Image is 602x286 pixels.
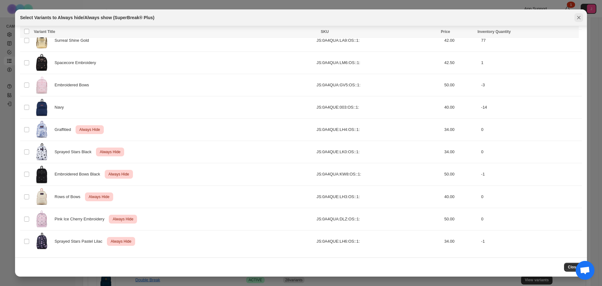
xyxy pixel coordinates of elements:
[478,30,511,34] span: Inventory Quantity
[20,14,154,21] h2: Select Variants to Always hide/Always show (SuperBreak® Plus)
[315,208,442,230] td: JS:0A4QUA:DLZ:OS::1:
[442,141,479,163] td: 34.00
[479,141,582,163] td: 0
[479,208,582,230] td: 0
[442,96,479,119] td: 40.00
[315,163,442,186] td: JS:0A4QUA:KW8:OS::1:
[55,127,74,133] span: Graffitied
[55,82,92,88] span: Embroidered Bows
[479,186,582,208] td: 0
[576,261,594,280] div: Open chat
[55,194,84,200] span: Rows of Bows
[479,230,582,252] td: -1
[479,96,582,119] td: -14
[315,29,442,51] td: JS:0A4QUA:LA9:OS::1:
[55,171,103,177] span: Embroidered Bows Black
[34,30,55,34] span: Variant Title
[111,215,135,223] span: Always Hide
[442,74,479,96] td: 50.00
[34,143,50,161] img: JS0A4QUELK0-FRONT.webp
[34,121,50,139] img: JS0A4QUELH4-FRONT.webp
[315,74,442,96] td: JS:0A4QUA:GV5:OS::1:
[479,51,582,74] td: 1
[442,119,479,141] td: 34.00
[78,126,101,133] span: Always Hide
[479,29,582,51] td: 77
[34,54,50,72] img: JS0A4QUALM6-FRONT.webp
[55,149,95,155] span: Sprayed Stars Black
[34,98,50,116] img: JS0A4QUE003-FRONT_48906c06-6c0c-4225-961f-57f95ff9b945.webp
[568,265,578,270] span: Close
[574,13,583,22] button: Close
[321,30,329,34] span: SKU
[55,216,108,222] span: Pink Ice Cherry Embroidery
[315,51,442,74] td: JS:0A4QUA:LM6:OS::1:
[315,141,442,163] td: JS:0A4QUE:LK0:OS::1:
[34,31,50,50] img: JS0A4QUALA9-FRONT.webp
[442,163,479,186] td: 50.00
[442,186,479,208] td: 40.00
[564,263,582,272] button: Close
[442,230,479,252] td: 34.00
[34,188,50,206] img: JS0A4QUELH3-FRONT.webp
[442,29,479,51] td: 42.00
[109,238,133,245] span: Always Hide
[34,210,50,228] img: JS0A4QUADLZ-FRONT.png
[34,232,50,251] img: JS0A4QUELH6-FRONT.webp
[479,74,582,96] td: -3
[479,119,582,141] td: 0
[315,186,442,208] td: JS:0A4QUE:LH3:OS::1:
[34,76,50,94] img: JS0A4QUEGV5-FRONT.webp
[442,51,479,74] td: 42.50
[315,119,442,141] td: JS:0A4QUE:LH4:OS::1:
[441,30,450,34] span: Price
[479,163,582,186] td: -1
[55,238,106,245] span: Sprayed Stars Pastel Lilac
[55,60,99,66] span: Spacecore Embroidery
[98,148,122,156] span: Always Hide
[315,230,442,252] td: JS:0A4QUE:LH6:OS::1:
[442,208,479,230] td: 50.00
[87,193,111,201] span: Always Hide
[55,104,67,111] span: Navy
[34,165,50,183] img: JS0A4QUAKW8-FRONT.png
[315,96,442,119] td: JS:0A4QUE:003:OS::1:
[55,37,92,44] span: Surreal Shine Gold
[107,170,130,178] span: Always Hide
